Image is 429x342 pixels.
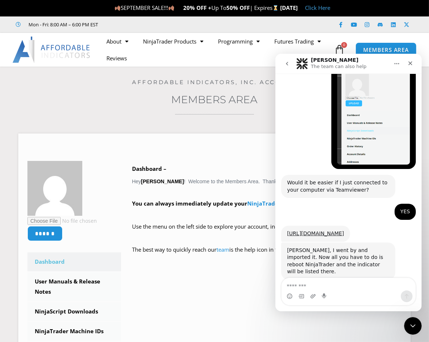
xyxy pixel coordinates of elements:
span: Mon - Fri: 8:00 AM – 6:00 PM EST [27,20,98,29]
a: About [99,33,136,50]
img: ⌛ [273,5,278,11]
a: Futures Trading [267,33,328,50]
a: NinjaScript Downloads [27,302,121,321]
div: Hey ! Welcome to the Members Area. Thank you for being a valuable customer! [132,164,402,265]
strong: 50% OFF [226,4,250,11]
a: Programming [211,33,267,50]
p: Use the menu on the left side to explore your account, including and . [132,222,402,242]
strong: 20% OFF + [183,4,211,11]
a: Dashboard [27,252,121,271]
strong: [DATE] [280,4,298,11]
a: 0 [323,39,355,60]
a: Affordable Indicators, Inc. Account [132,79,297,86]
iframe: Customer reviews powered by Trustpilot [109,21,218,28]
a: Click Here [305,4,330,11]
img: LogoAI | Affordable Indicators – NinjaTrader [12,37,91,63]
img: 🍂 [169,5,174,11]
b: Dashboard – [132,165,166,172]
a: MEMBERS AREA [355,42,417,57]
iframe: Intercom live chat [404,317,422,335]
img: 🍂 [115,5,120,11]
a: Members Area [172,93,258,106]
span: MEMBERS AREA [363,47,409,53]
nav: Menu [99,33,332,67]
span: SEPTEMBER SALE!!! Up To | Expires [114,4,280,11]
a: NinjaTrader Machine ID [247,200,313,207]
a: Reviews [99,50,134,67]
strong: [PERSON_NAME] [141,178,184,184]
a: User Manuals & Release Notes [27,272,121,301]
a: NinjaTrader Machine IDs [27,322,121,341]
strong: You can always immediately update your in our licensing database. [132,200,384,207]
img: f4d72bd01cf7793f85f946f3d851b24e7175e71a9816e50c6648561b8153fd6f [27,161,82,216]
a: team [217,246,229,253]
a: NinjaTrader Products [136,33,211,50]
span: 0 [341,42,347,48]
iframe: Intercom live chat [275,54,422,311]
p: The best way to quickly reach our is the help icon in the bottom right corner of any website page! [132,245,402,265]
